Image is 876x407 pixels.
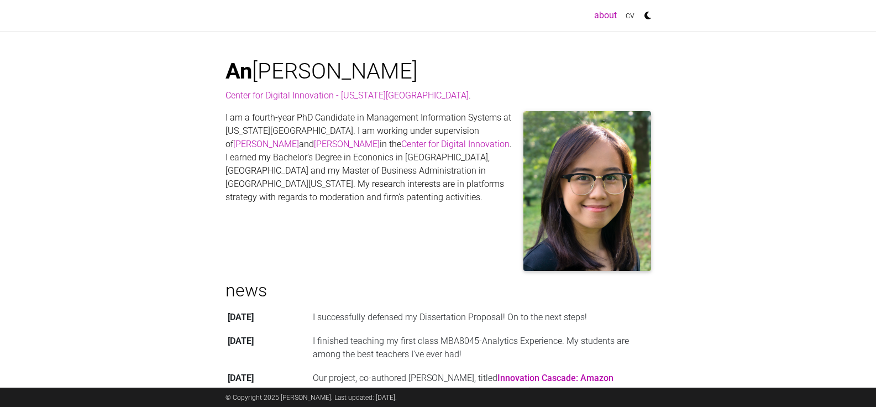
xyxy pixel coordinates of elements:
a: [PERSON_NAME] [233,139,299,149]
a: cv [621,4,639,27]
span: An [225,58,252,84]
p: . [225,89,651,102]
div: © Copyright 2025 [PERSON_NAME]. Last updated: [DATE]. [217,388,659,407]
a: [PERSON_NAME] [314,139,380,149]
a: Center for Digital Innovation [401,139,510,149]
a: about [590,4,621,27]
a: Center for Digital Innovation - [US_STATE][GEOGRAPHIC_DATA] [225,90,469,101]
p: I am a fourth-year PhD Candidate in Management Information Systems at [US_STATE][GEOGRAPHIC_DATA]... [225,111,651,204]
td: I finished teaching my first class MBA8045-Analytics Experience. My students are among the best t... [311,329,651,366]
h1: [PERSON_NAME] [225,58,651,85]
a: news [225,280,267,301]
img: prof_pic.jpg [523,111,651,271]
th: [DATE] [225,305,311,329]
th: [DATE] [225,329,311,366]
td: I successfully defensed my Dissertation Proposal! On to the next steps! [311,305,651,329]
